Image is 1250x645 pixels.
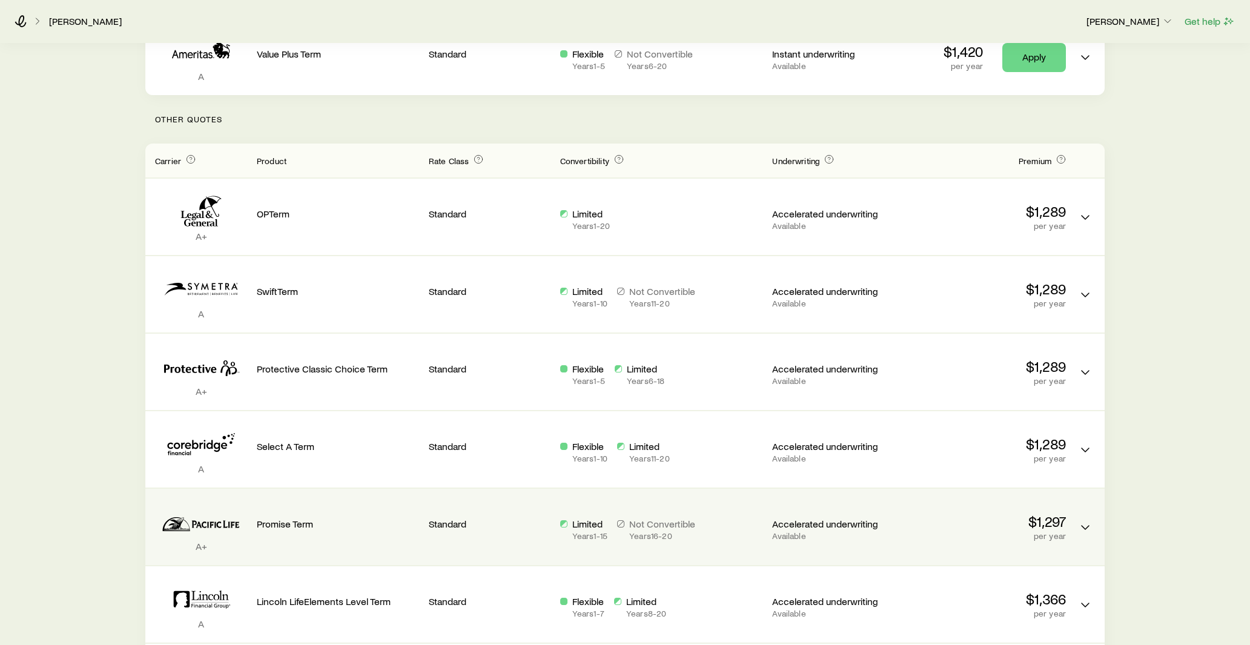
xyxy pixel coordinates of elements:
p: per year [904,376,1066,386]
p: Protective Classic Choice Term [257,363,419,375]
span: Carrier [155,156,181,166]
p: Accelerated underwriting [772,363,894,375]
p: per year [904,221,1066,231]
p: Standard [429,440,551,452]
p: Years 1 - 5 [572,376,605,386]
p: Limited [627,363,664,375]
p: Standard [429,285,551,297]
p: Available [772,609,894,618]
p: Available [772,61,894,71]
p: Lincoln LifeElements Level Term [257,595,419,607]
span: Premium [1019,156,1051,166]
p: Accelerated underwriting [772,518,894,530]
p: per year [904,531,1066,541]
p: A [155,308,247,320]
button: [PERSON_NAME] [1086,15,1174,29]
p: Select A Term [257,440,419,452]
p: $1,420 [944,43,983,60]
p: Years 1 - 10 [572,299,607,308]
p: Accelerated underwriting [772,440,894,452]
p: Limited [629,440,670,452]
p: Years 1 - 10 [572,454,607,463]
p: per year [904,454,1066,463]
p: Years 1 - 5 [572,61,605,71]
p: $1,289 [904,280,1066,297]
button: Get help [1184,15,1235,28]
p: Years 1 - 7 [572,609,604,618]
p: Other Quotes [145,95,1105,144]
p: Flexible [572,363,605,375]
p: Accelerated underwriting [772,285,894,297]
p: Years 1 - 15 [572,531,607,541]
p: Accelerated underwriting [772,595,894,607]
p: Available [772,299,894,308]
p: Promise Term [257,518,419,530]
p: Standard [429,48,551,60]
p: Instant underwriting [772,48,894,60]
p: Not Convertible [627,48,693,60]
p: Limited [626,595,666,607]
p: Flexible [572,595,604,607]
p: Years 11 - 20 [629,299,695,308]
p: $1,297 [904,513,1066,530]
a: [PERSON_NAME] [48,16,122,27]
p: per year [904,609,1066,618]
p: Available [772,221,894,231]
p: A [155,70,247,82]
p: per year [904,299,1066,308]
p: Not Convertible [629,518,695,530]
p: Years 16 - 20 [629,531,695,541]
p: Flexible [572,48,605,60]
p: Standard [429,208,551,220]
p: Flexible [572,440,607,452]
p: $1,289 [904,203,1066,220]
p: Years 8 - 20 [626,609,666,618]
p: Years 11 - 20 [629,454,670,463]
span: Rate Class [429,156,469,166]
p: A+ [155,230,247,242]
p: $1,289 [904,435,1066,452]
p: Not Convertible [629,285,695,297]
p: Years 6 - 20 [627,61,693,71]
p: per year [944,61,983,71]
p: Standard [429,363,551,375]
p: $1,289 [904,358,1066,375]
p: $1,366 [904,590,1066,607]
p: [PERSON_NAME] [1086,15,1174,27]
p: Limited [572,518,607,530]
p: Available [772,376,894,386]
p: Value Plus Term [257,48,419,60]
a: Apply [1002,43,1066,72]
p: A [155,463,247,475]
p: Available [772,454,894,463]
p: Limited [572,285,607,297]
p: Standard [429,518,551,530]
p: Years 6 - 18 [627,376,664,386]
span: Convertibility [560,156,609,166]
span: Product [257,156,286,166]
p: A+ [155,540,247,552]
p: Standard [429,595,551,607]
p: OPTerm [257,208,419,220]
p: A [155,618,247,630]
p: Accelerated underwriting [772,208,894,220]
p: SwiftTerm [257,285,419,297]
p: Limited [572,208,610,220]
p: Available [772,531,894,541]
p: Years 1 - 20 [572,221,610,231]
span: Underwriting [772,156,819,166]
p: A+ [155,385,247,397]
